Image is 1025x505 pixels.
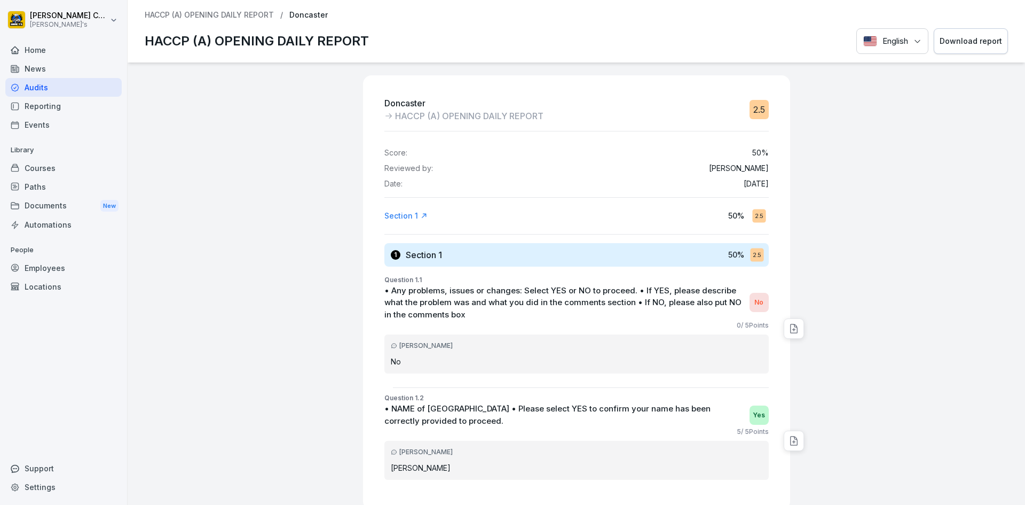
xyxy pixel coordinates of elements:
[750,100,769,119] div: 2.5
[384,97,543,110] p: Doncaster
[100,200,119,212] div: New
[5,97,122,115] a: Reporting
[856,28,928,55] button: Language
[406,249,442,261] h3: Section 1
[709,164,769,173] p: [PERSON_NAME]
[384,149,407,158] p: Score:
[384,164,433,173] p: Reviewed by:
[395,110,543,122] p: HACCP (A) OPENING DAILY REPORT
[5,142,122,159] p: Library
[5,196,122,216] a: DocumentsNew
[280,11,283,20] p: /
[384,211,428,221] a: Section 1
[5,478,122,496] a: Settings
[744,180,769,189] p: [DATE]
[5,215,122,234] a: Automations
[5,277,122,296] a: Locations
[728,249,744,260] p: 50 %
[145,11,274,20] a: HACCP (A) OPENING DAILY REPORT
[5,78,122,97] a: Audits
[863,36,877,46] img: English
[750,248,763,261] div: 2.5
[384,275,769,285] p: Question 1.1
[384,180,403,189] p: Date:
[737,321,769,330] p: 0 / 5 Points
[5,196,122,216] div: Documents
[940,35,1002,47] div: Download report
[5,41,122,59] a: Home
[934,28,1008,55] button: Download report
[5,459,122,478] div: Support
[750,406,769,425] div: Yes
[391,447,762,457] div: [PERSON_NAME]
[384,285,744,321] p: • Any problems, issues or changes: Select YES or NO to proceed. • If YES, please describe what th...
[289,11,328,20] p: Doncaster
[737,427,769,437] p: 5 / 5 Points
[5,259,122,277] a: Employees
[728,210,744,221] p: 50 %
[750,293,769,312] div: No
[391,356,762,367] p: No
[384,403,744,427] p: • NAME of [GEOGRAPHIC_DATA] • Please select YES to confirm your name has been correctly provided ...
[882,35,908,48] p: English
[391,341,762,351] div: [PERSON_NAME]
[5,177,122,196] a: Paths
[30,21,108,28] p: [PERSON_NAME]'s
[5,115,122,134] a: Events
[752,209,766,222] div: 2.5
[752,149,769,158] p: 50 %
[145,32,369,51] p: HACCP (A) OPENING DAILY REPORT
[5,159,122,177] a: Courses
[5,59,122,78] a: News
[391,462,762,473] p: [PERSON_NAME]
[5,242,122,259] p: People
[30,11,108,20] p: [PERSON_NAME] Calladine
[391,250,400,260] div: 1
[384,393,769,403] p: Question 1.2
